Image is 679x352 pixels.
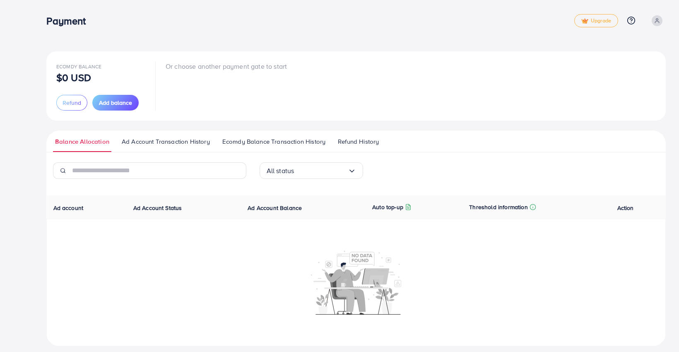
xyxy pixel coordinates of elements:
[99,99,132,107] span: Add balance
[311,250,401,315] img: No account
[56,95,87,111] button: Refund
[133,204,182,212] span: Ad Account Status
[267,164,294,177] span: All status
[122,137,210,146] span: Ad Account Transaction History
[338,137,379,146] span: Refund History
[222,137,325,146] span: Ecomdy Balance Transaction History
[617,204,634,212] span: Action
[469,202,527,212] p: Threshold information
[53,204,84,212] span: Ad account
[63,99,81,107] span: Refund
[56,63,101,70] span: Ecomdy Balance
[260,162,363,179] div: Search for option
[248,204,302,212] span: Ad Account Balance
[92,95,139,111] button: Add balance
[46,15,92,27] h3: Payment
[55,137,109,146] span: Balance Allocation
[294,164,347,177] input: Search for option
[372,202,403,212] p: Auto top-up
[166,61,287,71] p: Or choose another payment gate to start
[574,14,618,27] a: tickUpgrade
[581,18,588,24] img: tick
[581,18,611,24] span: Upgrade
[56,72,91,82] p: $0 USD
